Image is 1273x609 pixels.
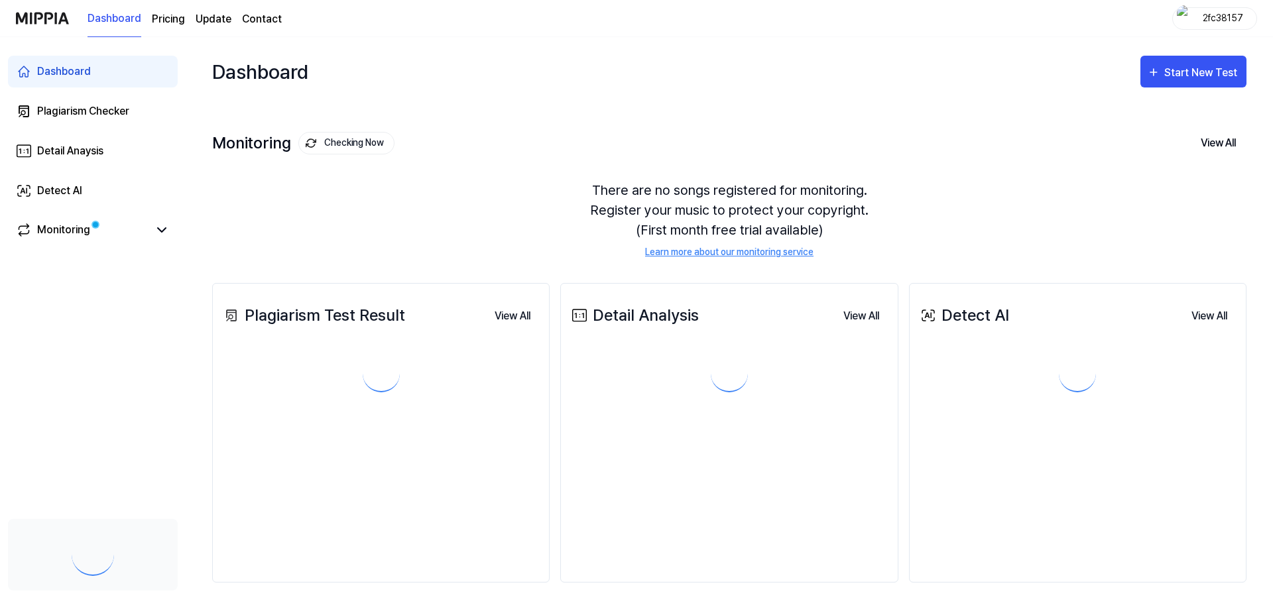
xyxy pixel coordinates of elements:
[37,103,129,119] div: Plagiarism Checker
[8,175,178,207] a: Detect AI
[1181,302,1238,329] a: View All
[1140,56,1246,87] button: Start New Test
[484,302,541,329] a: View All
[196,11,231,27] a: Update
[88,1,141,37] a: Dashboard
[918,304,1009,327] div: Detect AI
[37,222,90,238] div: Monitoring
[37,143,103,159] div: Detail Anaysis
[212,50,308,93] div: Dashboard
[645,245,814,259] a: Learn more about our monitoring service
[8,95,178,127] a: Plagiarism Checker
[1181,303,1238,329] button: View All
[212,164,1246,275] div: There are no songs registered for monitoring. Register your music to protect your copyright. (Fir...
[212,132,394,154] div: Monitoring
[1164,64,1240,82] div: Start New Test
[221,304,405,327] div: Plagiarism Test Result
[152,11,185,27] a: Pricing
[833,302,890,329] a: View All
[306,137,317,148] img: monitoring Icon
[1177,5,1193,32] img: profile
[298,132,394,154] button: Checking Now
[833,303,890,329] button: View All
[1197,11,1248,25] div: 2fc38157
[1172,7,1257,30] button: profile2fc38157
[569,304,699,327] div: Detail Analysis
[8,56,178,87] a: Dashboard
[1190,129,1246,157] button: View All
[484,303,541,329] button: View All
[8,135,178,167] a: Detail Anaysis
[16,222,149,238] a: Monitoring
[37,183,82,199] div: Detect AI
[242,11,282,27] a: Contact
[37,64,91,80] div: Dashboard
